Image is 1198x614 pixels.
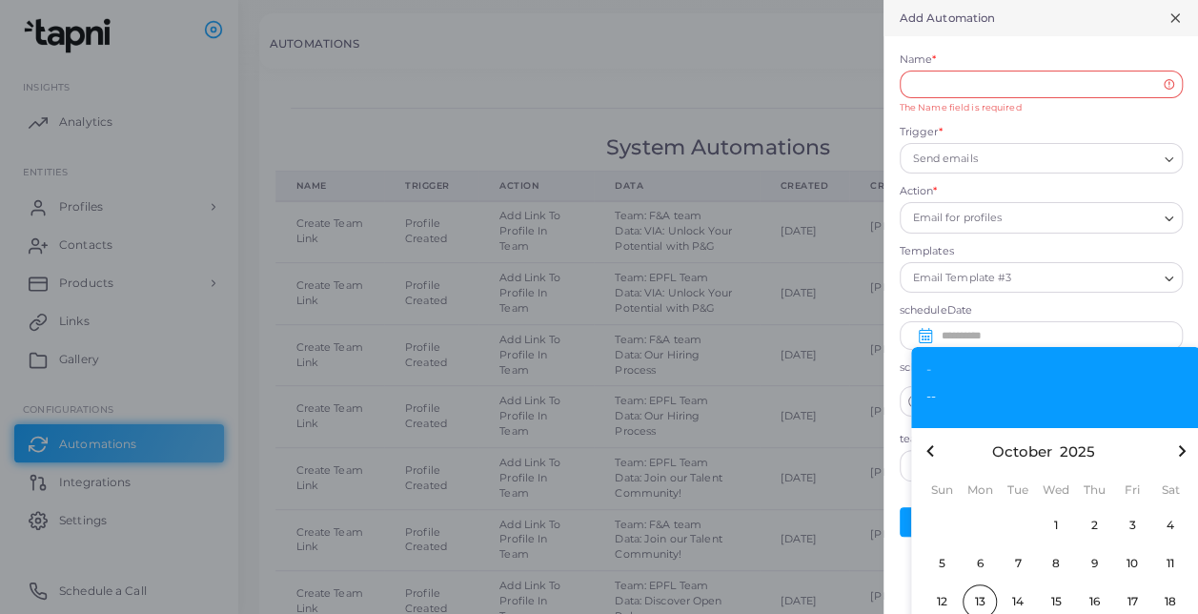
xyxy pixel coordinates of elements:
span: 8 [1039,546,1073,581]
span: -- [926,390,936,413]
span: 10 [1115,546,1149,581]
button: 7 [999,544,1037,583]
div: The Name field is required [900,101,1183,114]
label: Name [900,52,937,68]
label: Templates [900,244,1183,259]
span: 2 [1077,508,1111,542]
div: Thu [1075,481,1113,499]
span: 6 [963,546,997,581]
button: 2 [1075,506,1113,544]
label: Action [900,184,938,199]
div: Sun [923,481,961,499]
span: Send emails [910,149,981,169]
button: 6 [961,544,999,583]
input: Search for option [982,148,1156,169]
button: 11 [1151,544,1189,583]
span: 1 [1039,508,1073,542]
h5: Add Automation [900,11,996,25]
button: clock [901,387,929,416]
svg: clock [908,395,922,408]
button: 1 [1037,506,1075,544]
button: 3 [1113,506,1151,544]
label: scheduleDate [900,303,1183,318]
span: 3 [1115,508,1149,542]
button: 9 [1075,544,1113,583]
input: Search for option [1006,208,1157,229]
button: 5 [923,544,961,583]
div: Search for option [900,262,1183,293]
button: 4 [1151,506,1189,544]
input: Search for option [903,456,1157,477]
span: 7 [1001,546,1035,581]
div: Sat [1151,481,1189,499]
button: Add [900,507,956,536]
button: 2025 [1060,444,1095,459]
span: - [926,362,931,376]
button: 10 [1113,544,1151,583]
div: Wed [1037,481,1075,499]
div: Tue [999,481,1037,499]
span: 4 [1153,508,1188,542]
div: Mon [961,481,999,499]
div: Search for option [900,143,1183,174]
span: Email for profiles [910,209,1005,229]
div: Search for option [900,450,1183,481]
span: Email Template #3 [910,268,1014,288]
div: Fri [1113,481,1151,499]
span: 9 [1077,546,1111,581]
label: teamsFilter [900,432,1183,447]
input: Search for option [1016,267,1157,288]
span: 5 [924,546,959,581]
label: Trigger [900,125,943,140]
span: 11 [1153,546,1188,581]
div: Search for option [900,202,1183,233]
button: October [992,444,1052,459]
button: 8 [1037,544,1075,583]
label: scheduleTime [900,360,1183,376]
